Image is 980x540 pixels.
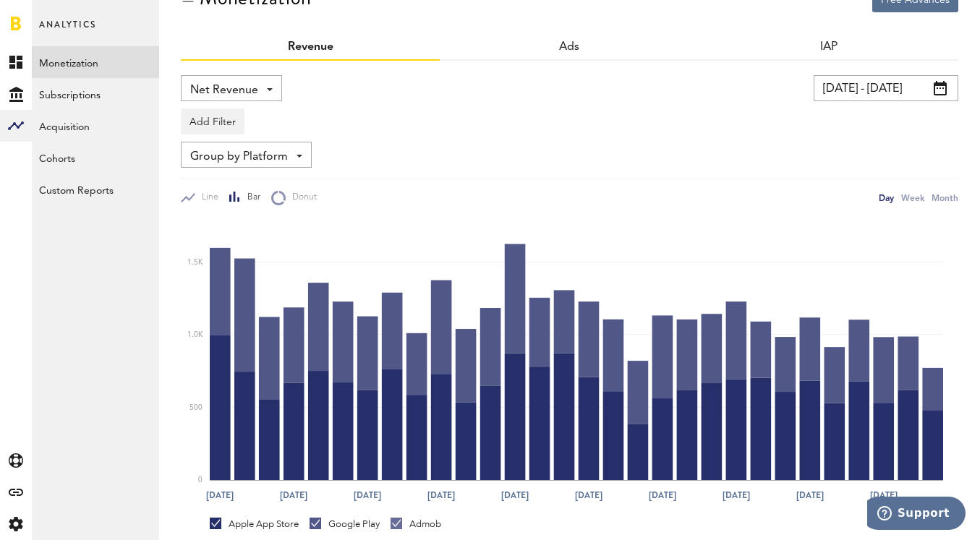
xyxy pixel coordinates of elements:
text: [DATE] [501,489,529,502]
a: Monetization [32,46,159,78]
div: Google Play [310,518,380,531]
span: Group by Platform [190,145,288,169]
text: 1.5K [187,259,203,266]
a: Cohorts [32,142,159,173]
a: Ads [559,41,579,53]
a: Revenue [288,41,333,53]
text: [DATE] [649,489,676,502]
iframe: Opens a widget where you can find more information [867,497,966,533]
text: 1.0K [187,331,203,338]
span: Line [195,192,218,204]
div: Apple App Store [210,518,299,531]
a: Custom Reports [32,173,159,205]
text: [DATE] [575,489,602,502]
span: Donut [286,192,317,204]
text: [DATE] [723,489,750,502]
text: [DATE] [280,489,307,502]
span: Analytics [39,16,96,46]
text: [DATE] [206,489,234,502]
text: [DATE] [427,489,455,502]
text: [DATE] [870,489,898,502]
text: [DATE] [354,489,381,502]
div: Week [901,190,924,205]
div: Day [879,190,894,205]
text: 0 [198,476,203,484]
span: Net Revenue [190,78,258,103]
div: Month [932,190,958,205]
span: Bar [241,192,260,204]
div: Admob [391,518,441,531]
text: [DATE] [796,489,824,502]
a: IAP [820,41,838,53]
button: Add Filter [181,108,244,134]
a: Acquisition [32,110,159,142]
text: 500 [189,404,203,411]
a: Subscriptions [32,78,159,110]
